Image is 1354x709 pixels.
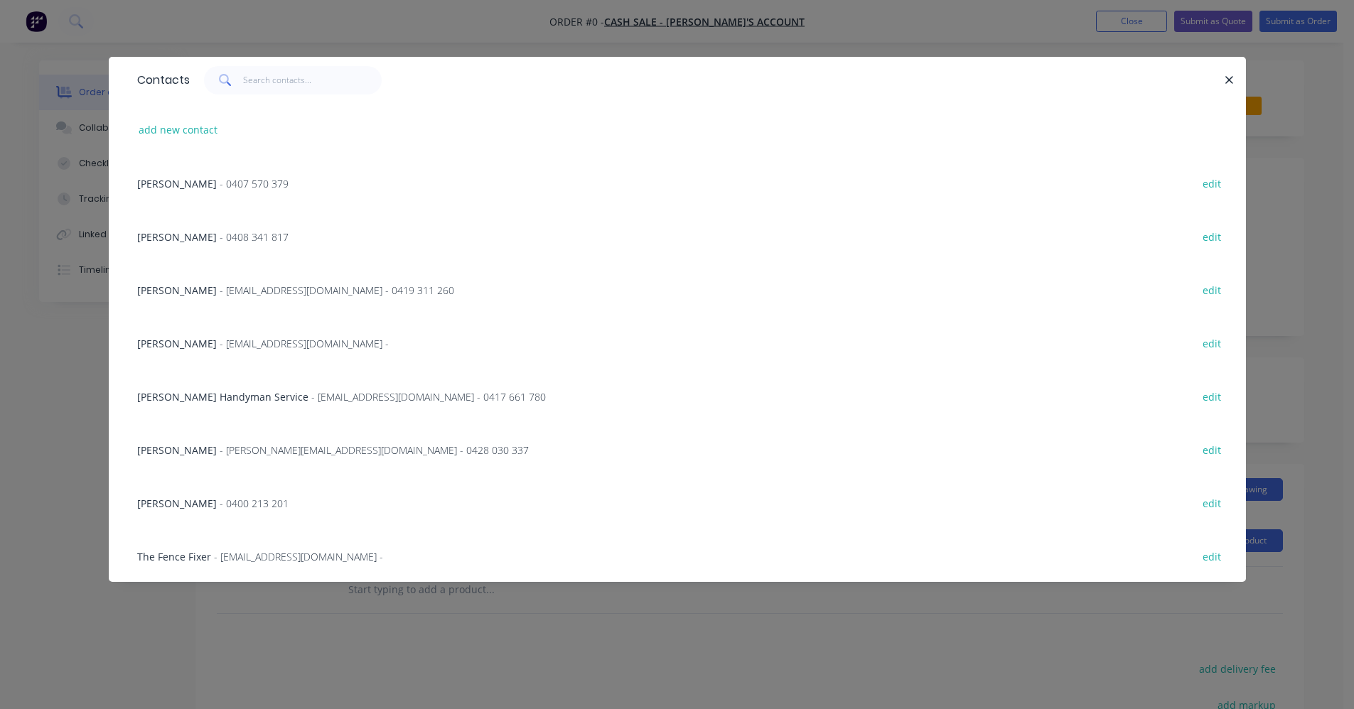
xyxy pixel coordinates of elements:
[243,66,382,94] input: Search contacts...
[220,337,389,350] span: - [EMAIL_ADDRESS][DOMAIN_NAME] -
[137,177,217,190] span: [PERSON_NAME]
[220,497,289,510] span: - 0400 213 201
[137,443,217,457] span: [PERSON_NAME]
[1196,227,1229,246] button: edit
[220,177,289,190] span: - 0407 570 379
[137,550,211,563] span: The Fence Fixer
[1196,386,1229,406] button: edit
[1196,546,1229,565] button: edit
[1196,280,1229,299] button: edit
[131,120,225,139] button: add new contact
[130,58,190,103] div: Contacts
[220,283,454,297] span: - [EMAIL_ADDRESS][DOMAIN_NAME] - 0419 311 260
[137,390,308,404] span: [PERSON_NAME] Handyman Service
[137,497,217,510] span: [PERSON_NAME]
[1196,173,1229,193] button: edit
[1196,493,1229,512] button: edit
[137,230,217,244] span: [PERSON_NAME]
[214,550,383,563] span: - [EMAIL_ADDRESS][DOMAIN_NAME] -
[220,230,289,244] span: - 0408 341 817
[220,443,529,457] span: - [PERSON_NAME][EMAIL_ADDRESS][DOMAIN_NAME] - 0428 030 337
[311,390,546,404] span: - [EMAIL_ADDRESS][DOMAIN_NAME] - 0417 661 780
[1196,333,1229,352] button: edit
[137,283,217,297] span: [PERSON_NAME]
[1196,440,1229,459] button: edit
[137,337,217,350] span: [PERSON_NAME]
